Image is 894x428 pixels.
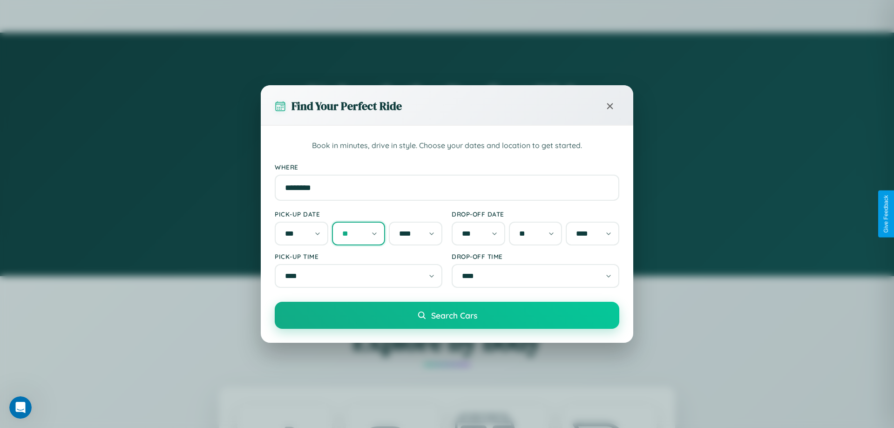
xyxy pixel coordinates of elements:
p: Book in minutes, drive in style. Choose your dates and location to get started. [275,140,619,152]
h3: Find Your Perfect Ride [291,98,402,114]
label: Drop-off Time [452,252,619,260]
span: Search Cars [431,310,477,320]
button: Search Cars [275,302,619,329]
label: Drop-off Date [452,210,619,218]
label: Where [275,163,619,171]
label: Pick-up Time [275,252,442,260]
label: Pick-up Date [275,210,442,218]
